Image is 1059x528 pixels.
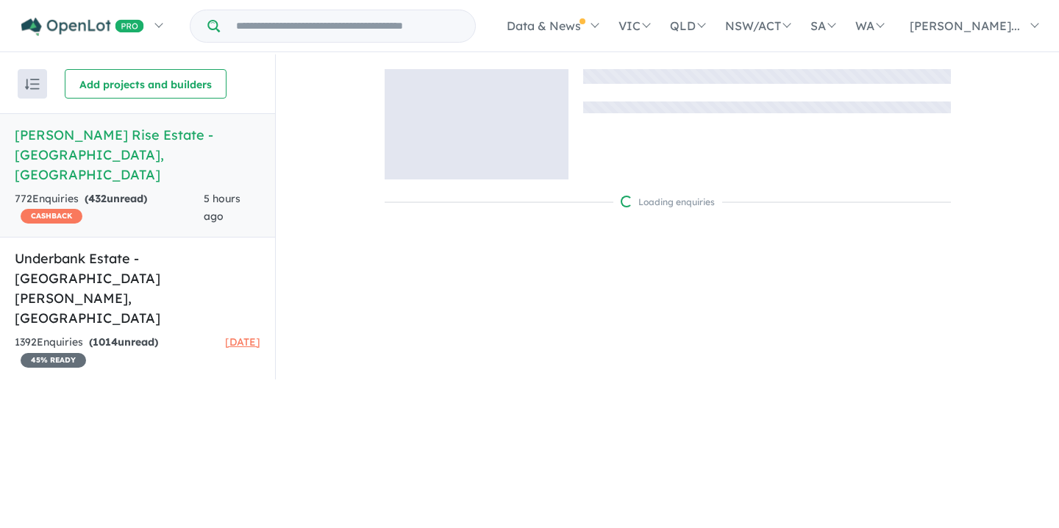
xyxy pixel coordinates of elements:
input: Try estate name, suburb, builder or developer [223,10,472,42]
span: 1014 [93,335,118,349]
div: 772 Enquir ies [15,190,204,226]
strong: ( unread) [89,335,158,349]
span: [DATE] [225,335,260,349]
button: Add projects and builders [65,69,227,99]
img: sort.svg [25,79,40,90]
img: Openlot PRO Logo White [21,18,144,36]
span: [PERSON_NAME]... [910,18,1020,33]
h5: [PERSON_NAME] Rise Estate - [GEOGRAPHIC_DATA] , [GEOGRAPHIC_DATA] [15,125,260,185]
div: 1392 Enquir ies [15,334,225,369]
div: Loading enquiries [621,195,715,210]
span: 432 [88,192,107,205]
span: CASHBACK [21,209,82,224]
span: 45 % READY [21,353,86,368]
h5: Underbank Estate - [GEOGRAPHIC_DATA][PERSON_NAME] , [GEOGRAPHIC_DATA] [15,249,260,328]
span: 5 hours ago [204,192,240,223]
strong: ( unread) [85,192,147,205]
